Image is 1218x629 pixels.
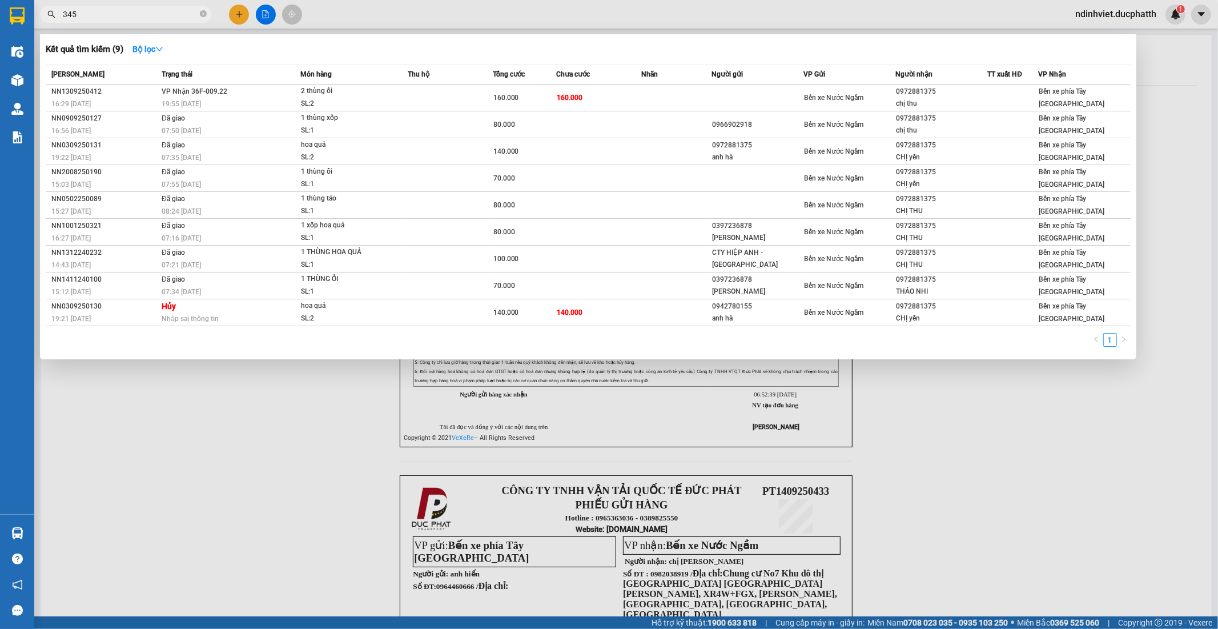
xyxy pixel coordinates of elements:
[896,151,987,163] div: CHỊ yến
[301,246,387,259] div: 1 THÙNG HOA QUẢ
[162,181,201,189] span: 07:55 [DATE]
[493,282,515,290] span: 70.000
[493,70,525,78] span: Tổng cước
[713,119,803,131] div: 0966902918
[493,309,519,316] span: 140.000
[896,86,987,98] div: 0972881375
[1039,195,1105,215] span: Bến xe phía Tây [GEOGRAPHIC_DATA]
[51,154,91,162] span: 19:22 [DATE]
[301,232,387,245] div: SL: 1
[51,288,91,296] span: 15:12 [DATE]
[200,10,207,17] span: close-circle
[896,98,987,110] div: chị thu
[51,139,158,151] div: NN0309250131
[162,70,192,78] span: Trạng thái
[896,259,987,271] div: CHỊ THU
[51,86,158,98] div: NN1309250412
[51,274,158,286] div: NN1411240100
[805,94,864,102] span: Bến xe Nước Ngầm
[1090,333,1103,347] li: Previous Page
[301,286,387,298] div: SL: 1
[51,100,91,108] span: 16:29 [DATE]
[11,46,23,58] img: warehouse-icon
[1039,141,1105,162] span: Bến xe phía Tây [GEOGRAPHIC_DATA]
[301,259,387,271] div: SL: 1
[63,8,198,21] input: Tìm tên, số ĐT hoặc mã đơn
[51,261,91,269] span: 14:43 [DATE]
[51,315,91,323] span: 19:21 [DATE]
[12,605,23,616] span: message
[896,178,987,190] div: CHỊ yến
[301,219,387,232] div: 1 xốp hoa quả
[713,232,803,244] div: [PERSON_NAME]
[301,125,387,137] div: SL: 1
[896,232,987,244] div: CHỊ THU
[162,315,219,323] span: Nhập sai thông tin
[713,274,803,286] div: 0397236878
[896,274,987,286] div: 0972881375
[1117,333,1131,347] button: right
[51,193,158,205] div: NN0502250089
[1039,114,1105,135] span: Bến xe phía Tây [GEOGRAPHIC_DATA]
[162,87,227,95] span: VP Nhận 36F-009.22
[200,9,207,20] span: close-circle
[895,70,932,78] span: Người nhận
[1104,334,1116,346] a: 1
[300,70,332,78] span: Món hàng
[162,234,201,242] span: 07:16 [DATE]
[301,98,387,110] div: SL: 2
[896,301,987,313] div: 0972881375
[1039,87,1105,108] span: Bến xe phía Tây [GEOGRAPHIC_DATA]
[713,247,803,271] div: CTY HIỆP ANH - [GEOGRAPHIC_DATA]
[46,43,123,55] h3: Kết quả tìm kiếm ( 9 )
[556,70,590,78] span: Chưa cước
[804,70,826,78] span: VP Gửi
[1093,336,1100,343] span: left
[301,139,387,151] div: hoa quả
[805,309,864,316] span: Bến xe Nước Ngầm
[301,151,387,164] div: SL: 2
[896,113,987,125] div: 0972881375
[712,70,743,78] span: Người gửi
[1117,333,1131,347] li: Next Page
[51,181,91,189] span: 15:03 [DATE]
[51,113,158,125] div: NN0909250127
[1120,336,1127,343] span: right
[47,10,55,18] span: search
[162,275,185,283] span: Đã giao
[51,234,91,242] span: 16:27 [DATE]
[162,207,201,215] span: 08:24 [DATE]
[51,301,158,313] div: NN0309250130
[155,45,163,53] span: down
[162,249,185,257] span: Đã giao
[896,205,987,217] div: CHỊ THU
[713,313,803,324] div: anh hà
[713,220,803,232] div: 0397236878
[11,103,23,115] img: warehouse-icon
[1039,70,1067,78] span: VP Nhận
[1039,275,1105,296] span: Bến xe phía Tây [GEOGRAPHIC_DATA]
[162,195,185,203] span: Đã giao
[896,125,987,137] div: chị thu
[896,166,987,178] div: 0972881375
[641,70,658,78] span: Nhãn
[1039,168,1105,189] span: Bến xe phía Tây [GEOGRAPHIC_DATA]
[162,141,185,149] span: Đã giao
[713,151,803,163] div: anh hà
[987,70,1022,78] span: TT xuất HĐ
[51,247,158,259] div: NN1312240232
[301,193,387,205] div: 1 thùng táo
[12,579,23,590] span: notification
[493,201,515,209] span: 80.000
[896,286,987,298] div: THẢO NHI
[896,247,987,259] div: 0972881375
[162,168,185,176] span: Đã giao
[805,201,864,209] span: Bến xe Nước Ngầm
[805,121,864,129] span: Bến xe Nước Ngầm
[301,300,387,313] div: hoa quả
[805,255,864,263] span: Bến xe Nước Ngầm
[493,147,519,155] span: 140.000
[896,139,987,151] div: 0972881375
[557,309,582,316] span: 140.000
[301,273,387,286] div: 1 THÙNG ỔI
